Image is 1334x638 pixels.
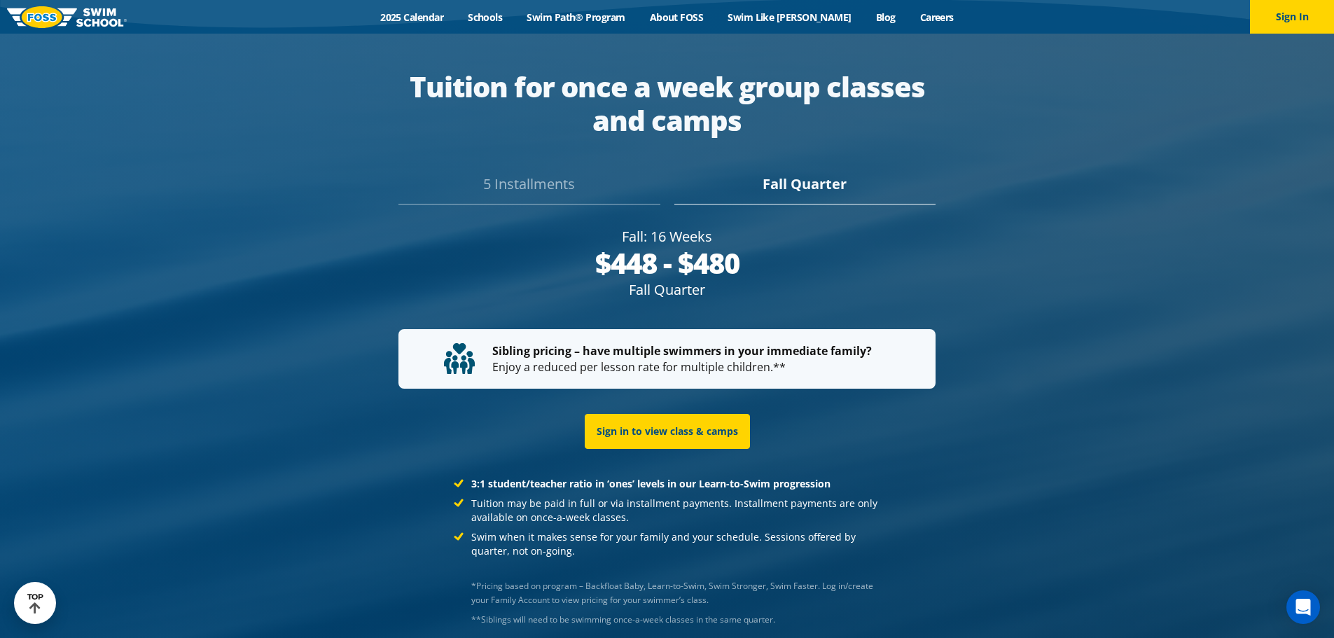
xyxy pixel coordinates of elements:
[471,477,831,490] strong: 3:1 student/teacher ratio in ‘ones’ levels in our Learn-to-Swim progression
[398,174,660,204] div: 5 Installments
[492,343,872,359] strong: Sibling pricing – have multiple swimmers in your immediate family?
[515,11,637,24] a: Swim Path® Program
[368,11,456,24] a: 2025 Calendar
[398,227,936,247] div: Fall: 16 Weeks
[398,247,936,280] div: $448 - $480
[398,70,936,137] div: Tuition for once a week group classes and camps
[7,6,127,28] img: FOSS Swim School Logo
[454,497,880,525] li: Tuition may be paid in full or via installment payments. Installment payments are only available ...
[444,343,890,375] p: Enjoy a reduced per lesson rate for multiple children.**
[27,592,43,614] div: TOP
[398,280,936,300] div: Fall Quarter
[456,11,515,24] a: Schools
[674,174,936,204] div: Fall Quarter
[471,613,880,627] div: Josef Severson, Rachael Blom (group direct message)
[637,11,716,24] a: About FOSS
[908,11,966,24] a: Careers
[716,11,864,24] a: Swim Like [PERSON_NAME]
[471,613,880,627] div: **Siblings will need to be swimming once-a-week classes in the same quarter.
[454,530,880,558] li: Swim when it makes sense for your family and your schedule. Sessions offered by quarter, not on-g...
[585,414,750,449] a: Sign in to view class & camps
[444,343,475,374] img: tuition-family-children.svg
[1286,590,1320,624] div: Open Intercom Messenger
[471,579,880,607] p: *Pricing based on program – Backfloat Baby, Learn-to-Swim, Swim Stronger, Swim Faster. Log in/cre...
[863,11,908,24] a: Blog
